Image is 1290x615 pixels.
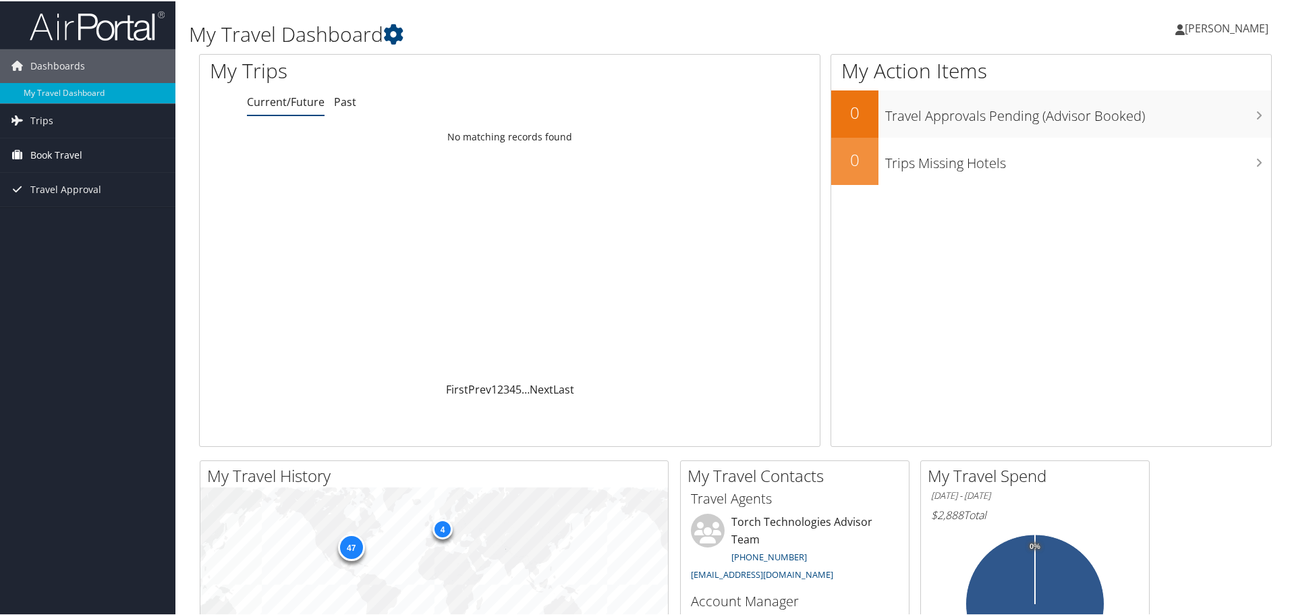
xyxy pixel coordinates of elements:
h2: 0 [831,147,878,170]
a: 0Trips Missing Hotels [831,136,1271,184]
h2: My Travel Contacts [688,463,909,486]
a: 3 [503,381,509,396]
a: Next [530,381,553,396]
h2: My Travel History [207,463,668,486]
a: [EMAIL_ADDRESS][DOMAIN_NAME] [691,567,833,579]
span: Dashboards [30,48,85,82]
img: airportal-logo.png [30,9,165,41]
a: Current/Future [247,93,325,108]
a: First [446,381,468,396]
h1: My Action Items [831,55,1271,84]
tspan: 0% [1030,541,1040,550]
a: 1 [491,381,497,396]
span: Travel Approval [30,171,101,205]
a: [PHONE_NUMBER] [731,550,807,562]
a: 0Travel Approvals Pending (Advisor Booked) [831,89,1271,136]
h3: Travel Agents [691,488,899,507]
li: Torch Technologies Advisor Team [684,512,905,585]
a: Last [553,381,574,396]
h1: My Travel Dashboard [189,19,918,47]
span: Book Travel [30,137,82,171]
a: 5 [515,381,522,396]
a: Past [334,93,356,108]
h6: [DATE] - [DATE] [931,488,1139,501]
div: 47 [337,533,364,560]
span: … [522,381,530,396]
a: 2 [497,381,503,396]
a: Prev [468,381,491,396]
h3: Travel Approvals Pending (Advisor Booked) [885,99,1271,124]
h2: My Travel Spend [928,463,1149,486]
h2: 0 [831,100,878,123]
td: No matching records found [200,124,820,148]
h3: Trips Missing Hotels [885,146,1271,171]
span: [PERSON_NAME] [1185,20,1268,34]
h1: My Trips [210,55,551,84]
div: 4 [432,517,453,537]
span: $2,888 [931,506,963,521]
h6: Total [931,506,1139,521]
a: [PERSON_NAME] [1175,7,1282,47]
h3: Account Manager [691,591,899,610]
a: 4 [509,381,515,396]
span: Trips [30,103,53,136]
